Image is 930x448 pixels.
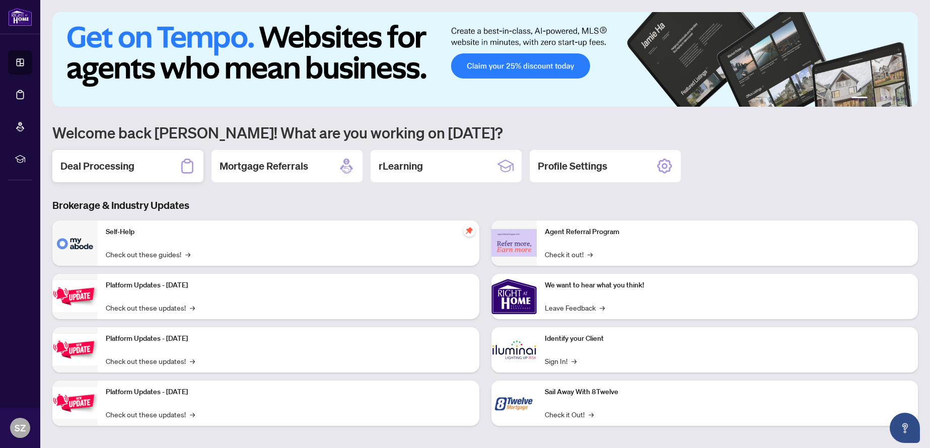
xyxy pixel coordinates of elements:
[545,333,910,344] p: Identify your Client
[545,227,910,238] p: Agent Referral Program
[589,409,594,420] span: →
[52,123,918,142] h1: Welcome back [PERSON_NAME]! What are you working on [DATE]?
[851,97,868,101] button: 1
[491,229,537,257] img: Agent Referral Program
[904,97,908,101] button: 6
[52,280,98,312] img: Platform Updates - July 21, 2025
[106,280,471,291] p: Platform Updates - [DATE]
[190,409,195,420] span: →
[52,12,918,107] img: Slide 0
[545,387,910,398] p: Sail Away With 8Twelve
[545,355,577,366] a: Sign In!→
[538,159,607,173] h2: Profile Settings
[890,413,920,443] button: Open asap
[379,159,423,173] h2: rLearning
[60,159,134,173] h2: Deal Processing
[880,97,884,101] button: 3
[106,302,195,313] a: Check out these updates!→
[888,97,892,101] button: 4
[190,355,195,366] span: →
[106,227,471,238] p: Self-Help
[52,387,98,419] img: Platform Updates - June 23, 2025
[545,249,593,260] a: Check it out!→
[872,97,876,101] button: 2
[106,355,195,366] a: Check out these updates!→
[52,220,98,266] img: Self-Help
[220,159,308,173] h2: Mortgage Referrals
[491,381,537,426] img: Sail Away With 8Twelve
[52,334,98,365] img: Platform Updates - July 8, 2025
[52,198,918,212] h3: Brokerage & Industry Updates
[491,274,537,319] img: We want to hear what you think!
[106,249,190,260] a: Check out these guides!→
[106,387,471,398] p: Platform Updates - [DATE]
[15,421,26,435] span: SZ
[106,409,195,420] a: Check out these updates!→
[588,249,593,260] span: →
[545,409,594,420] a: Check it Out!→
[106,333,471,344] p: Platform Updates - [DATE]
[491,327,537,372] img: Identify your Client
[545,280,910,291] p: We want to hear what you think!
[463,225,475,237] span: pushpin
[600,302,605,313] span: →
[571,355,577,366] span: →
[896,97,900,101] button: 5
[185,249,190,260] span: →
[8,8,32,26] img: logo
[545,302,605,313] a: Leave Feedback→
[190,302,195,313] span: →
